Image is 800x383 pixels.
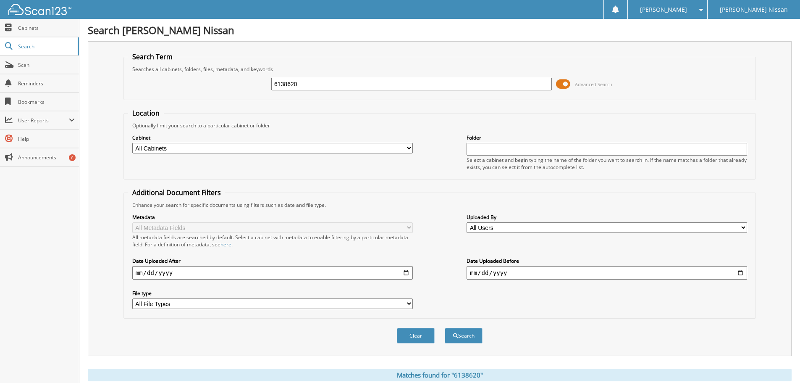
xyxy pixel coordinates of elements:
button: Clear [397,328,435,343]
span: User Reports [18,117,69,124]
label: Uploaded By [467,214,747,221]
span: Help [18,135,75,143]
div: Matches found for "6138620" [88,369,792,381]
span: Reminders [18,80,75,87]
label: Folder [467,134,747,141]
span: [PERSON_NAME] [640,7,687,12]
label: Cabinet [132,134,413,141]
legend: Additional Document Filters [128,188,225,197]
button: Search [445,328,483,343]
label: Date Uploaded After [132,257,413,264]
span: [PERSON_NAME] Nissan [720,7,788,12]
span: Cabinets [18,24,75,32]
a: here [220,241,231,248]
div: Optionally limit your search to a particular cabinet or folder [128,122,751,129]
span: Bookmarks [18,98,75,106]
span: Advanced Search [575,81,612,87]
label: Date Uploaded Before [467,257,747,264]
label: File type [132,290,413,297]
legend: Search Term [128,52,177,61]
img: scan123-logo-white.svg [8,4,71,15]
legend: Location [128,108,164,118]
div: Enhance your search for specific documents using filters such as date and file type. [128,201,751,209]
div: 6 [69,154,76,161]
div: Select a cabinet and begin typing the name of the folder you want to search in. If the name match... [467,156,747,171]
span: Scan [18,61,75,69]
label: Metadata [132,214,413,221]
div: All metadata fields are searched by default. Select a cabinet with metadata to enable filtering b... [132,234,413,248]
div: Searches all cabinets, folders, files, metadata, and keywords [128,66,751,73]
input: end [467,266,747,280]
span: Announcements [18,154,75,161]
span: Search [18,43,73,50]
h1: Search [PERSON_NAME] Nissan [88,23,792,37]
input: start [132,266,413,280]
